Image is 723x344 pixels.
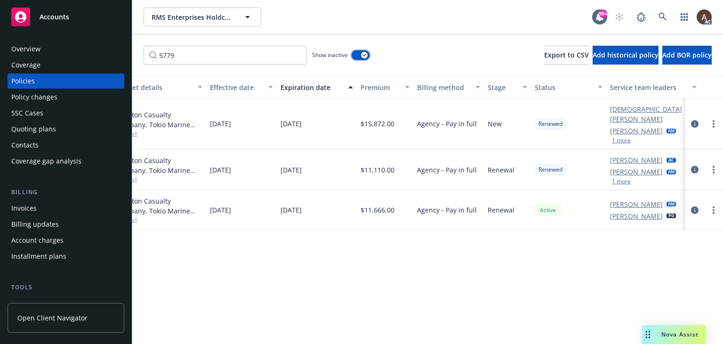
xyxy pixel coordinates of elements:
span: $15,872.00 [361,119,394,129]
a: Coverage [8,57,124,73]
span: Renewed [538,165,562,174]
div: Houston Casualty Company, Tokio Marine HCC [116,110,202,130]
span: [DATE] [281,119,302,129]
a: Search [653,8,672,26]
a: Report a Bug [632,8,651,26]
a: [DEMOGRAPHIC_DATA][PERSON_NAME] [610,104,683,124]
span: Export to CSV [544,50,589,59]
button: Export to CSV [544,46,589,65]
input: Filter by keyword... [144,46,306,65]
a: SSC Cases [8,106,124,121]
a: Accounts [8,4,124,30]
a: Policy changes [8,90,124,105]
a: Invoices [8,201,124,216]
a: circleInformation [689,164,700,175]
span: Show all [116,216,202,224]
a: [PERSON_NAME] [610,211,663,221]
div: Drag to move [642,325,654,344]
button: Add historical policy [593,46,659,65]
div: Billing [8,188,124,197]
a: more [708,205,719,216]
span: Nova Assist [661,330,699,338]
span: Add historical policy [593,50,659,59]
div: Contacts [11,138,39,153]
a: [PERSON_NAME] [610,167,663,177]
button: Stage [484,76,531,98]
div: Account charges [11,233,64,248]
div: Effective date [210,82,263,92]
div: Coverage [11,57,40,73]
div: 99+ [599,9,607,18]
span: Agency - Pay in full [417,165,477,175]
span: Add BOR policy [662,50,712,59]
button: Premium [357,76,413,98]
button: Expiration date [277,76,357,98]
a: Contacts [8,138,124,153]
div: Houston Casualty Company, Tokio Marine HCC [116,196,202,216]
span: $11,666.00 [361,205,394,215]
span: Agency - Pay in full [417,119,477,129]
span: RMS Enterprises Holdco, LLC [152,12,233,22]
a: circleInformation [689,205,700,216]
div: Policy changes [11,90,57,105]
div: SSC Cases [11,106,43,121]
span: Renewed [538,120,562,128]
a: more [708,118,719,130]
span: Open Client Navigator [17,313,88,323]
div: Coverage gap analysis [11,154,81,169]
span: [DATE] [210,165,231,175]
div: Quoting plans [11,122,56,137]
div: Service team leaders [610,82,686,92]
a: [PERSON_NAME] [610,126,663,136]
a: Account charges [8,233,124,248]
a: Overview [8,41,124,57]
span: Active [538,206,557,214]
div: Expiration date [281,82,343,92]
div: Policies [11,74,35,89]
span: Show all [116,175,202,183]
div: Invoices [11,201,37,216]
a: Policies [8,74,124,89]
div: Stage [488,82,517,92]
span: Show inactive [312,51,348,59]
span: $11,110.00 [361,165,394,175]
a: circleInformation [689,118,700,130]
div: Billing method [417,82,470,92]
div: Overview [11,41,40,57]
a: Quoting plans [8,122,124,137]
span: Accounts [40,13,69,21]
span: Agency - Pay in full [417,205,477,215]
button: 1 more [612,179,631,184]
button: Market details [112,76,206,98]
div: Installment plans [11,249,66,264]
div: Houston Casualty Company, Tokio Marine HCC [116,156,202,175]
span: New [488,119,502,129]
button: Nova Assist [642,325,706,344]
button: Billing method [413,76,484,98]
a: Installment plans [8,249,124,264]
a: Switch app [675,8,694,26]
div: Status [535,82,592,92]
span: [DATE] [281,165,302,175]
a: [PERSON_NAME] [610,155,663,165]
button: Effective date [206,76,277,98]
button: 1 more [612,138,631,143]
span: [DATE] [210,205,231,215]
a: [PERSON_NAME] [610,199,663,209]
a: Billing updates [8,217,124,232]
div: Premium [361,82,399,92]
button: Status [531,76,606,98]
a: more [708,164,719,175]
button: RMS Enterprises Holdco, LLC [144,8,261,26]
span: Renewal [488,165,514,175]
span: [DATE] [281,205,302,215]
div: Market details [116,82,192,92]
a: Start snowing [610,8,629,26]
a: Coverage gap analysis [8,154,124,169]
span: [DATE] [210,119,231,129]
button: Service team leaders [606,76,700,98]
div: Billing updates [11,217,59,232]
span: Show all [116,130,202,138]
div: Tools [8,283,124,292]
img: photo [697,9,712,25]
